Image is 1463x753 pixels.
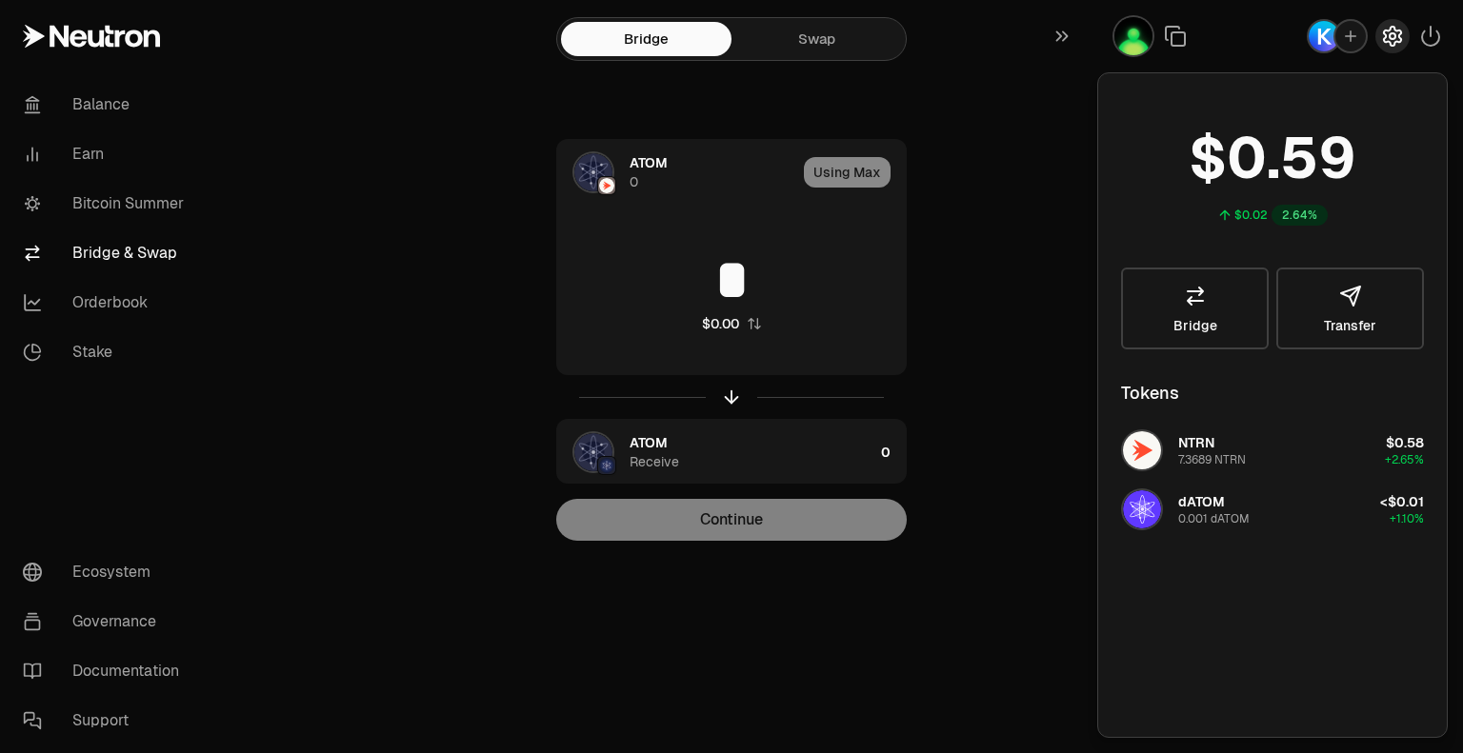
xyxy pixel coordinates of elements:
span: Bridge [1173,319,1217,332]
button: dATOM LogodATOM0.001 dATOM<$0.01+1.10% [1110,481,1435,538]
span: +1.10% [1390,511,1424,526]
a: Support [8,696,206,745]
a: Balance [8,80,206,129]
span: dATOM [1178,493,1225,510]
img: NTRN Logo [1123,431,1161,469]
img: ATOM Logo [574,433,612,471]
img: dATOM Logo [1123,490,1161,528]
a: Ecosystem [8,547,206,597]
span: +2.65% [1385,452,1424,467]
span: ATOM [630,433,668,452]
img: Neutron Logo [599,178,614,193]
span: NTRN [1178,434,1214,451]
a: Bridge & Swap [8,228,206,278]
a: Governance [8,597,206,646]
a: Earn [8,129,206,179]
a: Bitcoin Summer [8,179,206,228]
div: Receive [630,452,679,471]
div: Tokens [1121,380,1179,406]
button: NTRN LogoNTRN7.3689 NTRN$0.58+2.65% [1110,422,1435,479]
a: Documentation [8,646,206,696]
div: 0 [881,420,906,485]
a: Stake [8,327,206,377]
button: Transfer [1276,268,1424,349]
span: Transfer [1324,319,1376,332]
div: 0 [630,172,638,191]
button: main [1112,15,1154,57]
img: Cosmos Hub Logo [599,458,614,473]
button: Keplr [1307,19,1368,53]
div: 0.001 dATOM [1178,511,1250,526]
img: Keplr [1309,21,1339,51]
a: Orderbook [8,278,206,327]
div: $0.02 [1234,208,1268,223]
div: 7.3689 NTRN [1178,452,1246,467]
a: Swap [731,22,902,56]
div: ATOM LogoCosmos Hub LogoCosmos Hub LogoATOMReceive [557,420,873,485]
img: ATOM Logo [574,153,612,191]
button: ATOM LogoCosmos Hub LogoCosmos Hub LogoATOMReceive0 [557,420,906,485]
img: main [1114,17,1152,55]
span: $0.58 [1386,434,1424,451]
span: ATOM [630,153,668,172]
span: <$0.01 [1380,493,1424,510]
button: $0.00 [702,314,762,333]
div: 2.64% [1272,205,1328,226]
div: $0.00 [702,314,739,333]
div: ATOM LogoNeutron LogoNeutron LogoATOM0 [557,140,796,205]
a: Bridge [561,22,731,56]
a: Bridge [1121,268,1269,349]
